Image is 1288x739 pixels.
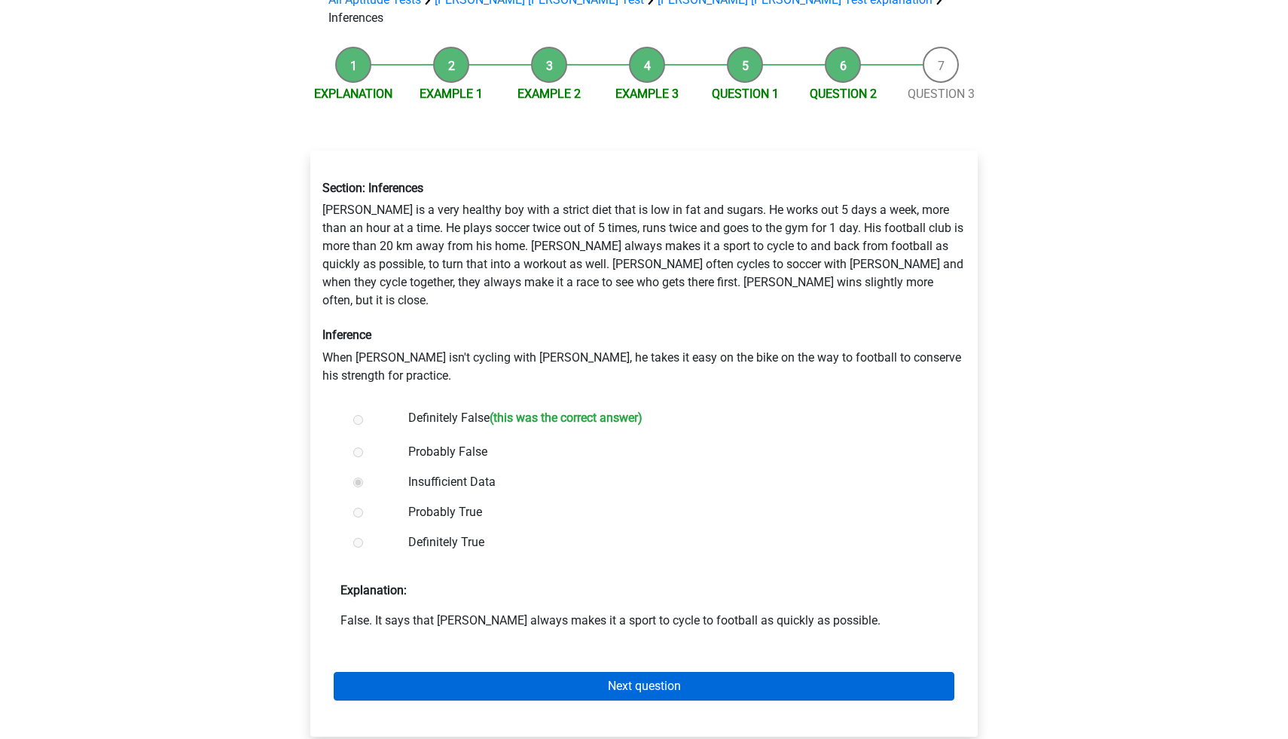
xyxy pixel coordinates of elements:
a: Example 3 [615,87,679,101]
label: Probably False [408,443,929,461]
div: [PERSON_NAME] is a very healthy boy with a strict diet that is low in fat and sugars. He works ou... [311,169,977,396]
label: Definitely True [408,533,929,551]
a: Example 1 [420,87,483,101]
h6: Inference [322,328,966,342]
label: Insufficient Data [408,473,929,491]
label: Probably True [408,503,929,521]
strong: Explanation: [340,583,407,597]
label: Definitely False [408,409,929,431]
a: Question 1 [712,87,779,101]
h6: (this was the correct answer) [490,411,642,425]
h6: Section: Inferences [322,181,966,195]
a: Next question [334,672,954,701]
a: Explanation [314,87,392,101]
p: False. It says that [PERSON_NAME] always makes it a sport to cycle to football as quickly as poss... [340,612,948,630]
a: Question 2 [810,87,877,101]
a: Question 3 [908,87,975,101]
a: Example 2 [517,87,581,101]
